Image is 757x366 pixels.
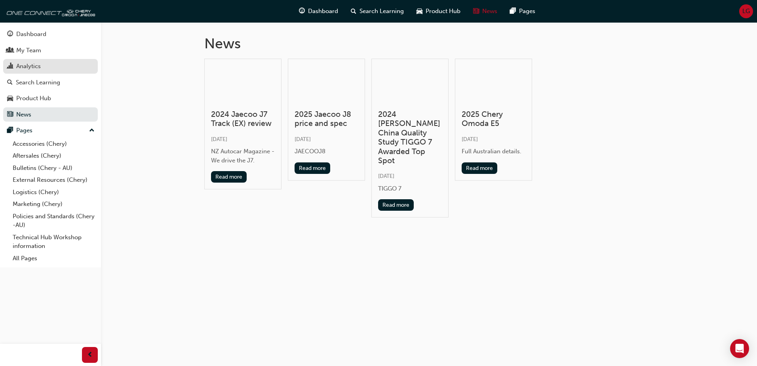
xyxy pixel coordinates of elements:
[10,162,98,174] a: Bulletins (Chery - AU)
[351,6,356,16] span: search-icon
[7,31,13,38] span: guage-icon
[519,7,535,16] span: Pages
[730,339,749,358] div: Open Intercom Messenger
[378,184,442,193] div: TIGGO 7
[10,138,98,150] a: Accessories (Chery)
[344,3,410,19] a: search-iconSearch Learning
[16,30,46,39] div: Dashboard
[308,7,338,16] span: Dashboard
[417,6,422,16] span: car-icon
[359,7,404,16] span: Search Learning
[10,186,98,198] a: Logistics (Chery)
[10,150,98,162] a: Aftersales (Chery)
[299,6,305,16] span: guage-icon
[410,3,467,19] a: car-iconProduct Hub
[467,3,504,19] a: news-iconNews
[10,252,98,265] a: All Pages
[4,3,95,19] img: oneconnect
[16,46,41,55] div: My Team
[295,110,358,128] h3: 2025 Jaecoo J8 price and spec
[739,4,753,18] button: LG
[7,47,13,54] span: people-icon
[510,6,516,16] span: pages-icon
[204,59,281,190] a: 2024 Jaecoo J7 Track (EX) review[DATE]NZ Autocar Magazine - We drive the J7.Read more
[3,27,98,42] a: Dashboard
[211,110,275,128] h3: 2024 Jaecoo J7 Track (EX) review
[16,126,32,135] div: Pages
[7,79,13,86] span: search-icon
[16,94,51,103] div: Product Hub
[295,147,358,156] div: JAECOOJ8
[3,59,98,74] a: Analytics
[10,174,98,186] a: External Resources (Chery)
[426,7,460,16] span: Product Hub
[3,75,98,90] a: Search Learning
[462,136,478,143] span: [DATE]
[378,110,442,165] h3: 2024 [PERSON_NAME] China Quality Study TIGGO 7 Awarded Top Spot
[211,147,275,165] div: NZ Autocar Magazine - We drive the J7.
[378,199,414,211] button: Read more
[462,110,525,128] h3: 2025 Chery Omoda E5
[211,136,227,143] span: [DATE]
[3,107,98,122] a: News
[204,35,654,52] h1: News
[211,171,247,183] button: Read more
[7,111,13,118] span: news-icon
[3,123,98,138] button: Pages
[7,63,13,70] span: chart-icon
[371,59,449,218] a: 2024 [PERSON_NAME] China Quality Study TIGGO 7 Awarded Top Spot[DATE]TIGGO 7Read more
[87,350,93,360] span: prev-icon
[3,91,98,106] a: Product Hub
[16,78,60,87] div: Search Learning
[7,127,13,134] span: pages-icon
[16,62,41,71] div: Analytics
[3,43,98,58] a: My Team
[89,126,95,136] span: up-icon
[10,210,98,231] a: Policies and Standards (Chery -AU)
[473,6,479,16] span: news-icon
[3,25,98,123] button: DashboardMy TeamAnalyticsSearch LearningProduct HubNews
[10,231,98,252] a: Technical Hub Workshop information
[295,162,331,174] button: Read more
[482,7,497,16] span: News
[462,162,498,174] button: Read more
[378,173,394,179] span: [DATE]
[293,3,344,19] a: guage-iconDashboard
[7,95,13,102] span: car-icon
[288,59,365,181] a: 2025 Jaecoo J8 price and spec[DATE]JAECOOJ8Read more
[295,136,311,143] span: [DATE]
[455,59,532,181] a: 2025 Chery Omoda E5[DATE]Full Australian details.Read more
[742,7,750,16] span: LG
[10,198,98,210] a: Marketing (Chery)
[462,147,525,156] div: Full Australian details.
[504,3,542,19] a: pages-iconPages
